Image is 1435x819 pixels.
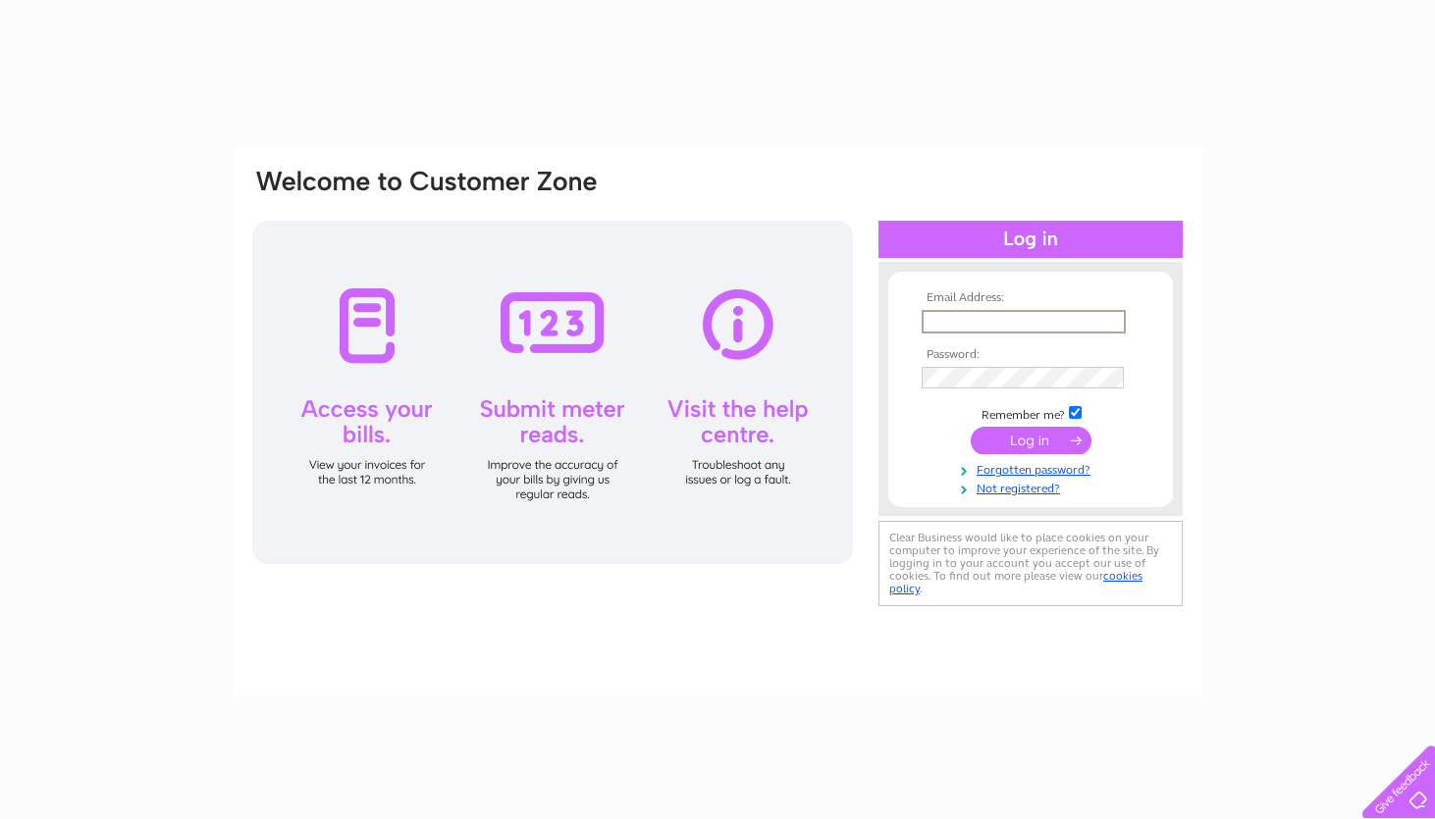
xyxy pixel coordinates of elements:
[917,348,1144,362] th: Password:
[917,403,1144,423] td: Remember me?
[889,569,1143,595] a: cookies policy
[878,521,1183,606] div: Clear Business would like to place cookies on your computer to improve your experience of the sit...
[922,478,1144,496] a: Not registered?
[922,459,1144,478] a: Forgotten password?
[917,291,1144,305] th: Email Address:
[971,427,1091,454] input: Submit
